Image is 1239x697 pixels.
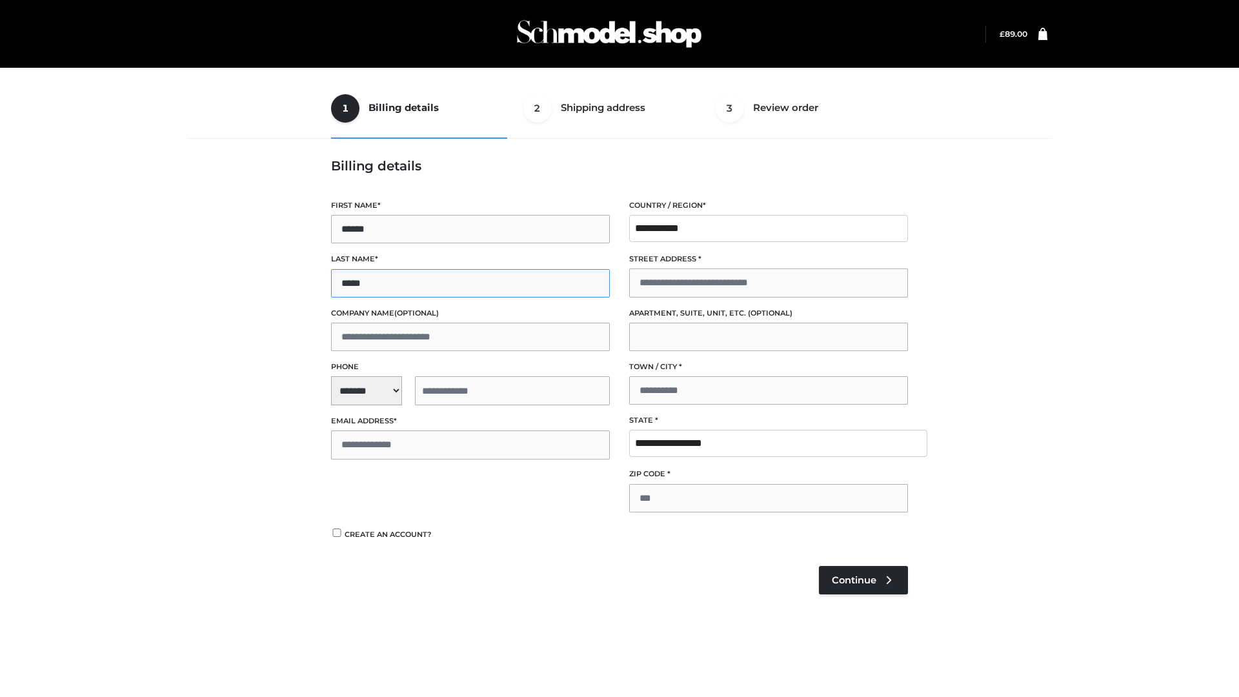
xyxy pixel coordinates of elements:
label: Street address [629,253,908,265]
label: First name [331,199,610,212]
label: ZIP Code [629,468,908,480]
a: Continue [819,566,908,594]
label: Last name [331,253,610,265]
input: Create an account? [331,529,343,537]
label: State [629,414,908,427]
span: Create an account? [345,530,432,539]
label: Town / City [629,361,908,373]
span: (optional) [748,308,792,318]
a: £89.00 [1000,29,1027,39]
h3: Billing details [331,158,908,174]
img: Schmodel Admin 964 [512,8,706,59]
bdi: 89.00 [1000,29,1027,39]
label: Email address [331,415,610,427]
label: Company name [331,307,610,319]
span: £ [1000,29,1005,39]
label: Phone [331,361,610,373]
label: Country / Region [629,199,908,212]
span: Continue [832,574,876,586]
span: (optional) [394,308,439,318]
label: Apartment, suite, unit, etc. [629,307,908,319]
